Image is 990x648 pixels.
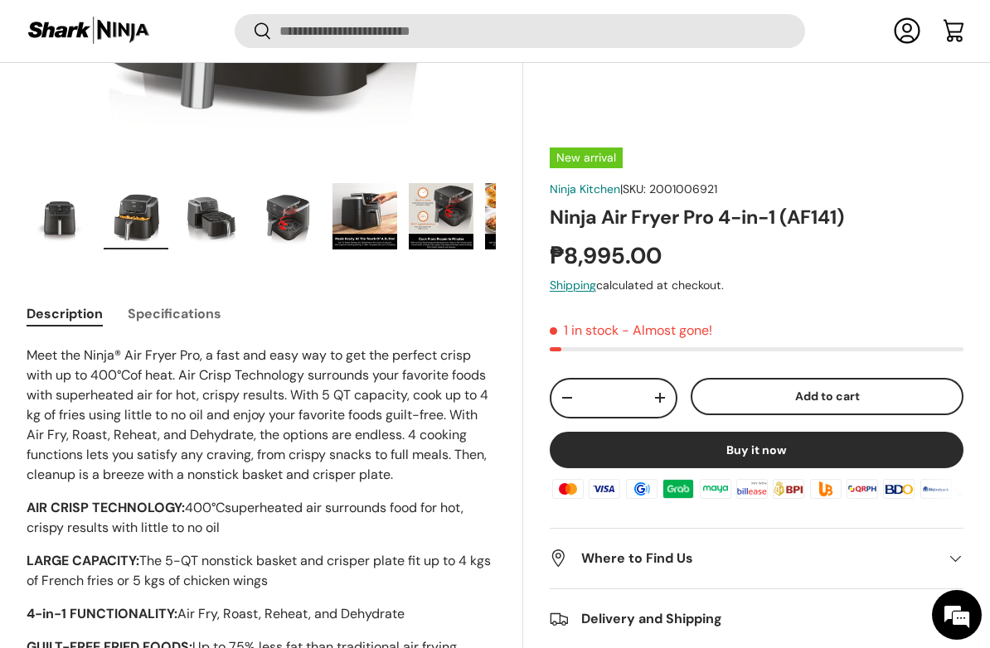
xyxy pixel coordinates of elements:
[27,552,139,569] strong: LARGE CAPACITY:
[622,322,712,340] p: - Almost gone!
[256,183,321,249] img: Ninja Air Fryer Pro 4-in-1 (AF141)
[649,181,717,196] span: 2001006921
[550,529,963,588] summary: Where to Find Us
[409,183,473,249] img: Ninja Air Fryer Pro 4-in-1 (AF141)
[550,549,937,568] h2: Where to Find Us
[881,476,917,501] img: bdo
[550,476,586,501] img: master
[691,379,963,416] button: Add to cart
[27,605,177,622] strong: 4-in-1 FUNCTIONALITY:
[623,181,646,196] span: SKU:
[624,476,660,501] img: gcash
[332,183,397,249] img: Ninja Air Fryer Pro 4-in-1 (AF141)
[550,609,937,629] h2: Delivery and Shipping
[180,183,245,249] img: Ninja Air Fryer Pro 4-in-1 (AF141)
[808,476,844,501] img: ubp
[620,181,717,196] span: |
[550,322,619,340] span: 1 in stock
[550,432,963,468] button: Buy it now
[844,476,881,501] img: qrph
[117,366,130,384] span: °C
[211,499,225,516] span: °C
[550,278,596,293] a: Shipping
[550,241,666,271] strong: ₱8,995.00
[27,551,496,591] p: The 5-QT nonstick basket and crisper plate fit up to 4 kgs of French fries or 5 kgs of chicken wings
[128,295,221,332] button: Specifications
[696,476,733,501] img: maya
[27,499,185,516] strong: AIR CRISP TECHNOLOGY:
[485,183,550,249] img: Ninja Air Fryer Pro 4-in-1 (AF141)
[104,183,168,249] img: Ninja Air Fryer Pro 4-in-1 (AF141)
[27,498,496,538] p: 400 superheated air surrounds food for hot, crispy results with little to no oil
[660,476,696,501] img: grabpay
[27,604,496,624] p: Air Fry, Roast, Reheat, and Dehydrate
[586,476,623,501] img: visa
[734,476,770,501] img: billease
[27,15,151,47] img: Shark Ninja Philippines
[550,205,963,230] h1: Ninja Air Fryer Pro 4-in-1 (AF141)
[550,147,623,168] span: New arrival
[550,278,963,295] div: calculated at checkout.
[550,181,620,196] a: Ninja Kitchen
[27,295,103,332] button: Description
[27,346,496,485] p: Meet the Ninja® Air Fryer Pro, a fast and easy way to get the perfect crisp with up to 400 of hea...
[770,476,807,501] img: bpi
[27,183,92,249] img: https://sharkninja.com.ph/products/ninja-air-fryer-pro-4-in-1-af141
[918,476,954,501] img: metrobank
